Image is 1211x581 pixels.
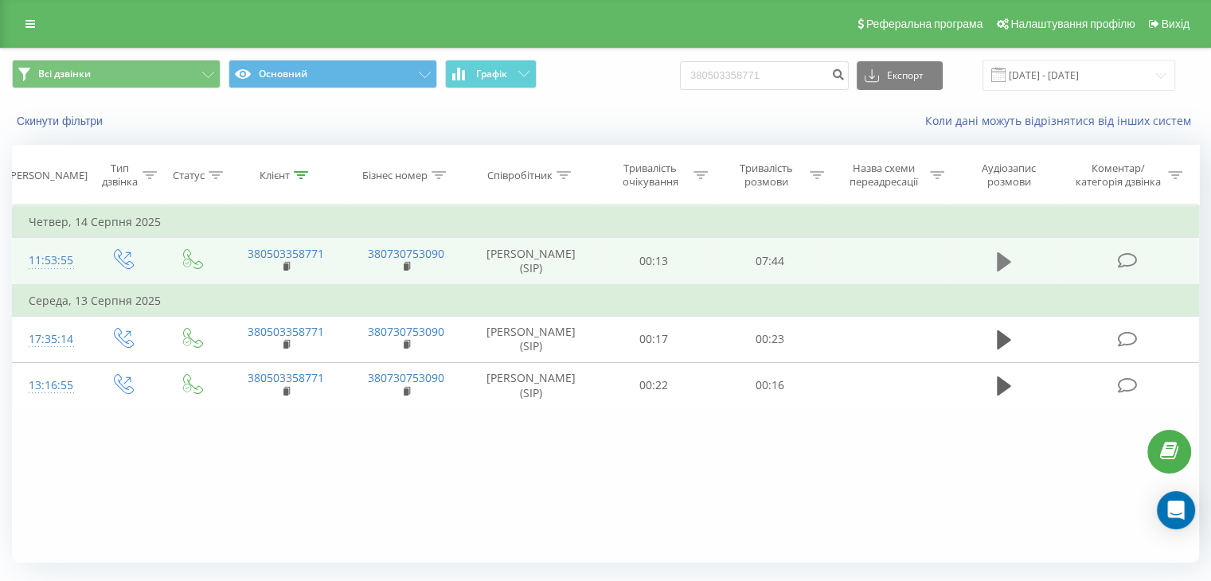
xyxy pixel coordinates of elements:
[29,324,71,355] div: 17:35:14
[368,246,444,261] a: 380730753090
[12,60,221,88] button: Всі дзвінки
[248,370,324,385] a: 380503358771
[1071,162,1164,189] div: Коментар/категорія дзвінка
[362,169,428,182] div: Бізнес номер
[100,162,138,189] div: Тип дзвінка
[857,61,943,90] button: Експорт
[445,60,537,88] button: Графік
[866,18,983,30] span: Реферальна програма
[842,162,926,189] div: Назва схеми переадресації
[260,169,290,182] div: Клієнт
[29,245,71,276] div: 11:53:55
[611,162,690,189] div: Тривалість очікування
[173,169,205,182] div: Статус
[467,316,596,362] td: [PERSON_NAME] (SIP)
[476,68,507,80] span: Графік
[596,238,712,285] td: 00:13
[680,61,849,90] input: Пошук за номером
[229,60,437,88] button: Основний
[467,362,596,408] td: [PERSON_NAME] (SIP)
[13,206,1199,238] td: Четвер, 14 Серпня 2025
[712,316,827,362] td: 00:23
[12,114,111,128] button: Скинути фільтри
[248,246,324,261] a: 380503358771
[712,238,827,285] td: 07:44
[712,362,827,408] td: 00:16
[13,285,1199,317] td: Середа, 13 Серпня 2025
[925,113,1199,128] a: Коли дані можуть відрізнятися вiд інших систем
[1010,18,1135,30] span: Налаштування профілю
[596,316,712,362] td: 00:17
[1157,491,1195,529] div: Open Intercom Messenger
[29,370,71,401] div: 13:16:55
[467,238,596,285] td: [PERSON_NAME] (SIP)
[368,324,444,339] a: 380730753090
[248,324,324,339] a: 380503358771
[487,169,553,182] div: Співробітник
[368,370,444,385] a: 380730753090
[726,162,806,189] div: Тривалість розмови
[963,162,1056,189] div: Аудіозапис розмови
[7,169,88,182] div: [PERSON_NAME]
[596,362,712,408] td: 00:22
[1162,18,1190,30] span: Вихід
[38,68,91,80] span: Всі дзвінки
